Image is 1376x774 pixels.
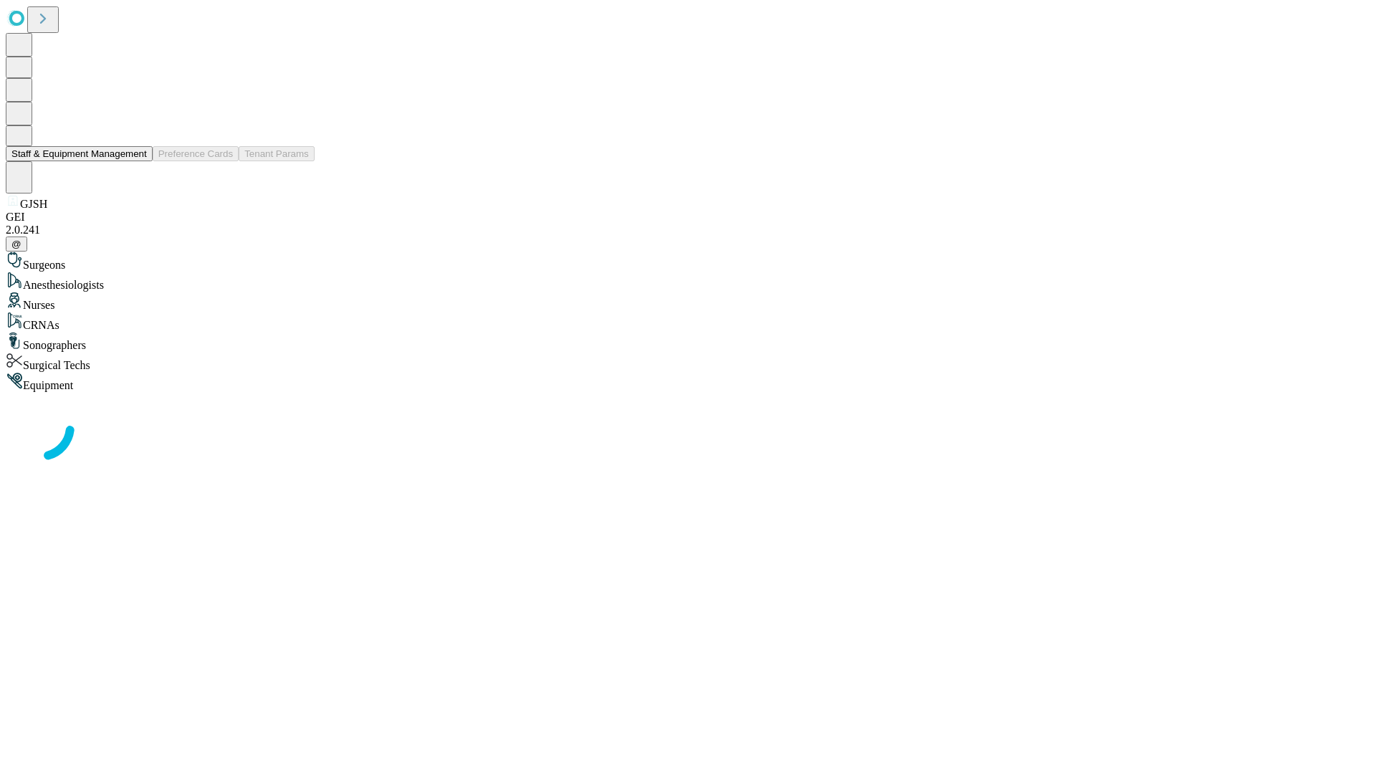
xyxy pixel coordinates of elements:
[239,146,315,161] button: Tenant Params
[153,146,239,161] button: Preference Cards
[6,312,1370,332] div: CRNAs
[6,292,1370,312] div: Nurses
[6,146,153,161] button: Staff & Equipment Management
[6,372,1370,392] div: Equipment
[11,239,21,249] span: @
[6,332,1370,352] div: Sonographers
[20,198,47,210] span: GJSH
[6,272,1370,292] div: Anesthesiologists
[6,211,1370,224] div: GEI
[6,252,1370,272] div: Surgeons
[6,352,1370,372] div: Surgical Techs
[6,224,1370,236] div: 2.0.241
[6,236,27,252] button: @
